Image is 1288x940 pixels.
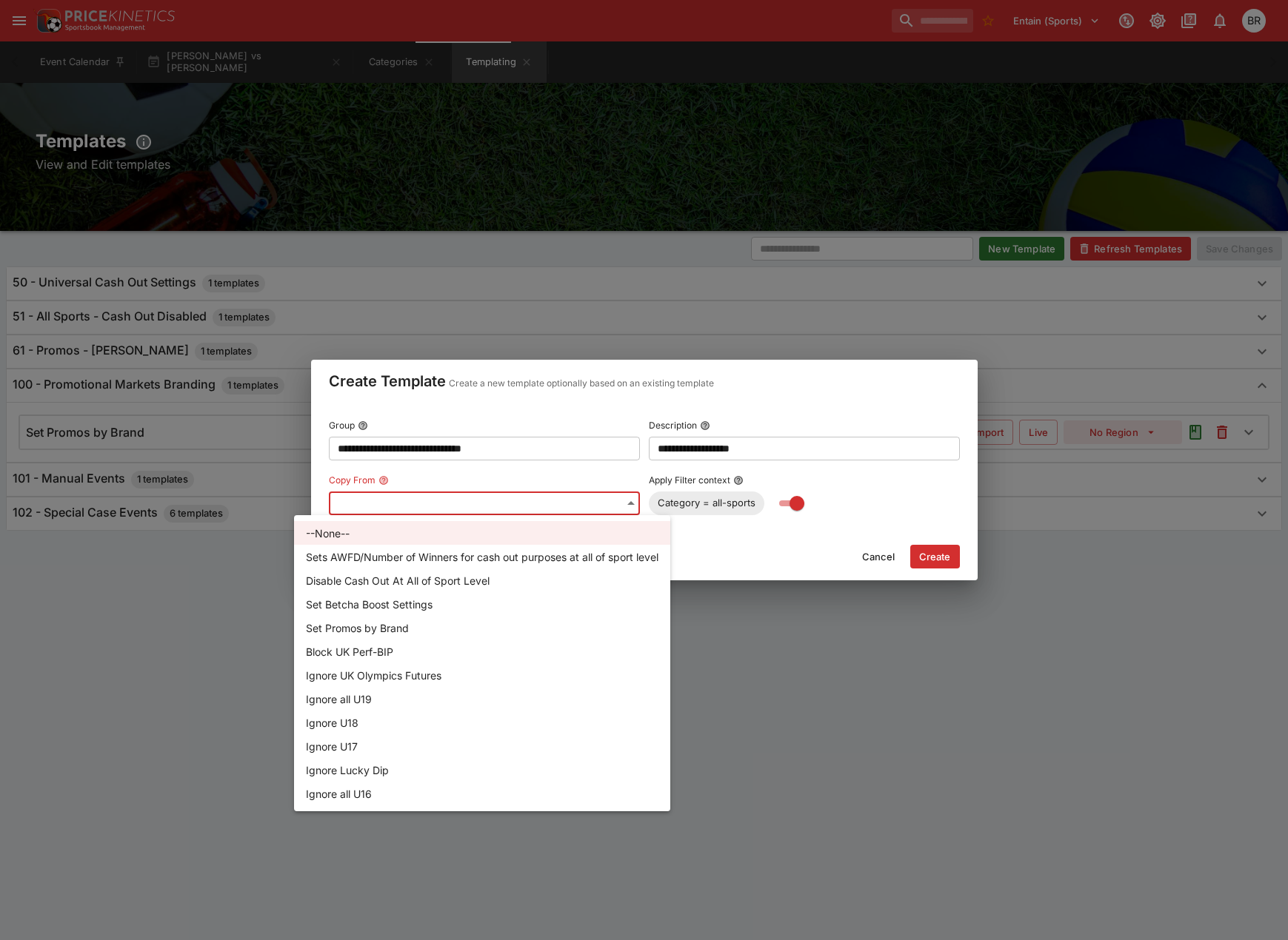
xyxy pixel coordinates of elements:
li: Ignore U17 [294,734,670,758]
li: Sets AWFD/Number of Winners for cash out purposes at all of sport level [294,545,670,568]
li: Ignore all U19 [294,687,670,711]
li: Ignore Lucky Dip [294,758,670,782]
li: Set Promos by Brand [294,616,670,639]
li: --None-- [294,521,670,545]
li: Set Betcha Boost Settings [294,592,670,616]
li: Block UK Perf-BIP [294,639,670,663]
li: Ignore UK Olympics Futures [294,663,670,687]
li: Disable Cash Out At All of Sport Level [294,568,670,592]
li: Ignore all U16 [294,782,670,805]
li: Ignore U18 [294,711,670,734]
